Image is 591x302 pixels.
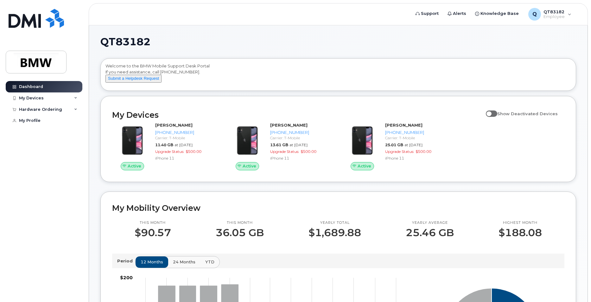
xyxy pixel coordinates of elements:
img: iPhone_11.jpg [347,125,378,156]
p: This month [135,220,171,225]
p: Highest month [499,220,542,225]
p: 36.05 GB [216,227,264,238]
p: This month [216,220,264,225]
strong: [PERSON_NAME] [385,123,423,128]
input: Show Deactivated Devices [486,108,491,113]
h2: My Devices [112,110,483,120]
div: Carrier: T-Mobile [270,135,332,141]
span: Upgrade Status: [385,149,414,154]
span: at [DATE] [404,142,423,147]
p: 25.46 GB [406,227,454,238]
p: $188.08 [499,227,542,238]
iframe: Messenger Launcher [563,274,586,297]
p: Yearly average [406,220,454,225]
div: iPhone 11 [270,155,332,161]
a: Submit a Helpdesk Request [105,76,162,81]
span: Upgrade Status: [155,149,184,154]
span: at [DATE] [289,142,308,147]
p: Yearly total [308,220,361,225]
div: Carrier: T-Mobile [155,135,217,141]
span: YTD [205,259,214,265]
div: Carrier: T-Mobile [385,135,447,141]
strong: [PERSON_NAME] [270,123,308,128]
span: 13.61 GB [270,142,288,147]
p: Period [117,258,135,264]
a: Active[PERSON_NAME][PHONE_NUMBER]Carrier: T-Mobile25.01 GBat [DATE]Upgrade Status:$500.00iPhone 11 [342,122,449,170]
span: at [DATE] [175,142,193,147]
span: $500.00 [301,149,316,154]
p: $90.57 [135,227,171,238]
img: iPhone_11.jpg [117,125,148,156]
span: Upgrade Status: [270,149,299,154]
span: Show Deactivated Devices [497,111,558,116]
span: 25.01 GB [385,142,403,147]
button: Submit a Helpdesk Request [105,75,162,83]
span: Active [128,163,141,169]
tspan: $200 [120,275,133,280]
a: Active[PERSON_NAME][PHONE_NUMBER]Carrier: T-Mobile13.61 GBat [DATE]Upgrade Status:$500.00iPhone 11 [227,122,334,170]
span: Active [243,163,256,169]
strong: [PERSON_NAME] [155,123,193,128]
span: $500.00 [416,149,431,154]
span: QT83182 [100,37,150,47]
div: iPhone 11 [385,155,447,161]
span: $500.00 [186,149,201,154]
span: 24 months [173,259,195,265]
div: [PHONE_NUMBER] [270,129,332,135]
div: Welcome to the BMW Mobile Support Desk Portal If you need assistance, call [PHONE_NUMBER]. [105,63,571,88]
span: Active [358,163,371,169]
span: 11.40 GB [155,142,173,147]
a: Active[PERSON_NAME][PHONE_NUMBER]Carrier: T-Mobile11.40 GBat [DATE]Upgrade Status:$500.00iPhone 11 [112,122,219,170]
div: [PHONE_NUMBER] [385,129,447,135]
div: [PHONE_NUMBER] [155,129,217,135]
h2: My Mobility Overview [112,203,564,213]
div: iPhone 11 [155,155,217,161]
p: $1,689.88 [308,227,361,238]
img: iPhone_11.jpg [232,125,263,156]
